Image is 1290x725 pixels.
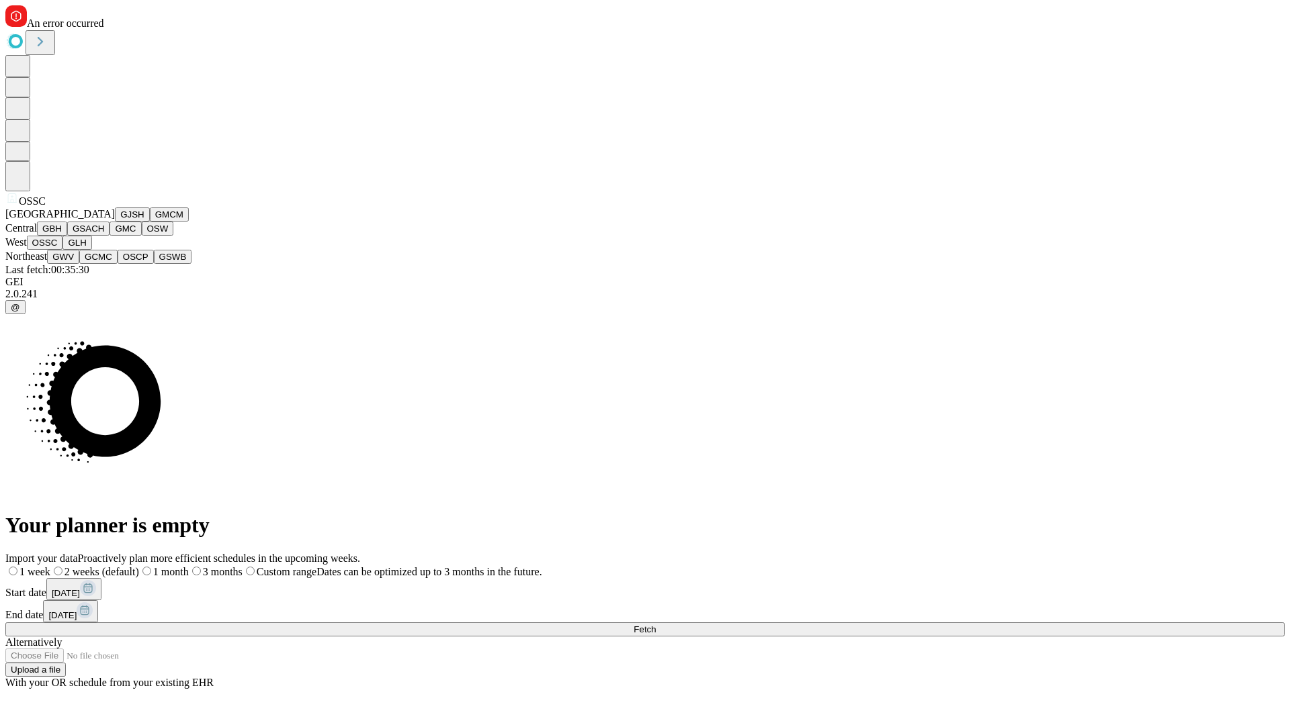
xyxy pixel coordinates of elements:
input: Custom rangeDates can be optimized up to 3 months in the future. [246,567,255,575]
button: GMCM [150,207,189,222]
div: GEI [5,276,1285,288]
span: West [5,236,27,248]
span: With your OR schedule from your existing EHR [5,677,214,688]
span: Northeast [5,250,47,262]
span: Fetch [634,624,656,634]
span: OSSC [19,195,46,207]
div: Start date [5,578,1285,600]
input: 3 months [192,567,201,575]
h1: Your planner is empty [5,513,1285,538]
span: 3 months [203,566,243,577]
span: Alternatively [5,636,62,648]
button: [DATE] [43,600,98,622]
div: 2.0.241 [5,288,1285,300]
input: 1 week [9,567,17,575]
button: OSSC [27,236,63,250]
input: 1 month [142,567,151,575]
button: OSW [142,222,174,236]
button: GCMC [79,250,118,264]
button: GWV [47,250,79,264]
span: 1 week [19,566,50,577]
span: Proactively plan more efficient schedules in the upcoming weeks. [78,552,360,564]
button: OSCP [118,250,154,264]
button: GMC [110,222,141,236]
button: GSWB [154,250,192,264]
button: GBH [37,222,67,236]
button: @ [5,300,26,314]
div: End date [5,600,1285,622]
span: 2 weeks (default) [64,566,139,577]
span: Dates can be optimized up to 3 months in the future. [316,566,542,577]
span: Import your data [5,552,78,564]
button: Upload a file [5,663,66,677]
span: [GEOGRAPHIC_DATA] [5,208,115,220]
input: 2 weeks (default) [54,567,62,575]
span: 1 month [153,566,189,577]
button: [DATE] [46,578,101,600]
button: Fetch [5,622,1285,636]
span: Custom range [257,566,316,577]
span: [DATE] [52,588,80,598]
span: @ [11,302,20,312]
span: Last fetch: 00:35:30 [5,264,89,275]
span: An error occurred [27,17,104,29]
button: GJSH [115,207,150,222]
span: [DATE] [48,610,77,620]
span: Central [5,222,37,234]
button: GLH [62,236,91,250]
button: GSACH [67,222,110,236]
